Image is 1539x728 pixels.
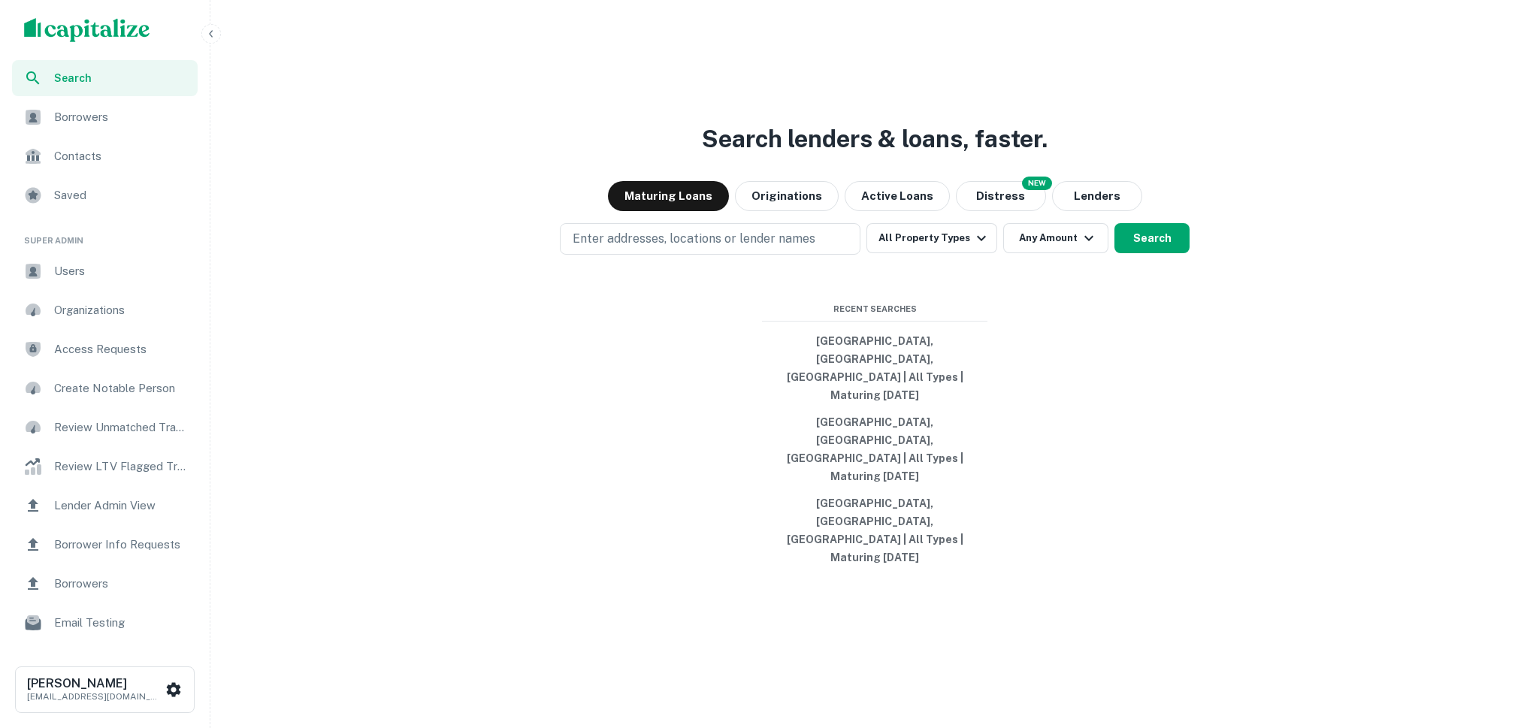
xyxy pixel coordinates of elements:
span: Borrower Info Requests [54,536,189,554]
a: Users [12,253,198,289]
button: Lenders [1052,181,1142,211]
button: Originations [735,181,839,211]
span: Saved [54,186,189,204]
span: Search [54,70,189,86]
a: Borrower Info Requests [12,527,198,563]
span: Users [54,262,189,280]
a: Borrowers [12,566,198,602]
img: capitalize-logo.png [24,18,150,42]
button: Any Amount [1003,223,1108,253]
h6: [PERSON_NAME] [27,678,162,690]
span: Recent Searches [762,303,987,316]
a: Search [12,60,198,96]
a: Email Testing [12,605,198,641]
span: Access Requests [54,340,189,358]
div: NEW [1022,177,1052,190]
a: Access Requests [12,331,198,367]
li: Super Admin [12,216,198,253]
a: Contacts [12,138,198,174]
a: Lender Admin View [12,488,198,524]
p: Enter addresses, locations or lender names [573,230,815,248]
a: Review LTV Flagged Transactions [12,449,198,485]
button: [GEOGRAPHIC_DATA], [GEOGRAPHIC_DATA], [GEOGRAPHIC_DATA] | All Types | Maturing [DATE] [762,328,987,409]
span: Lender Admin View [54,497,189,515]
a: Borrowers [12,99,198,135]
button: [PERSON_NAME][EMAIL_ADDRESS][DOMAIN_NAME] [15,666,195,713]
span: Borrowers [54,575,189,593]
span: Review Unmatched Transactions [54,418,189,436]
h3: Search lenders & loans, faster. [702,121,1048,157]
span: Create Notable Person [54,379,189,397]
a: Email Analytics [12,644,198,680]
span: Review LTV Flagged Transactions [54,458,189,476]
button: [GEOGRAPHIC_DATA], [GEOGRAPHIC_DATA], [GEOGRAPHIC_DATA] | All Types | Maturing [DATE] [762,409,987,490]
span: Organizations [54,301,189,319]
a: Saved [12,177,198,213]
a: Review Unmatched Transactions [12,409,198,446]
span: Contacts [54,147,189,165]
a: Create Notable Person [12,370,198,406]
button: Active Loans [845,181,950,211]
button: All Property Types [866,223,997,253]
span: Borrowers [54,108,189,126]
p: [EMAIL_ADDRESS][DOMAIN_NAME] [27,690,162,703]
a: Organizations [12,292,198,328]
iframe: Chat Widget [1464,608,1539,680]
button: Maturing Loans [608,181,729,211]
span: Email Testing [54,614,189,632]
button: Enter addresses, locations or lender names [560,223,860,255]
button: Search distressed loans with lien and other non-mortgage details. [956,181,1046,211]
button: [GEOGRAPHIC_DATA], [GEOGRAPHIC_DATA], [GEOGRAPHIC_DATA] | All Types | Maturing [DATE] [762,490,987,571]
button: Search [1114,223,1190,253]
